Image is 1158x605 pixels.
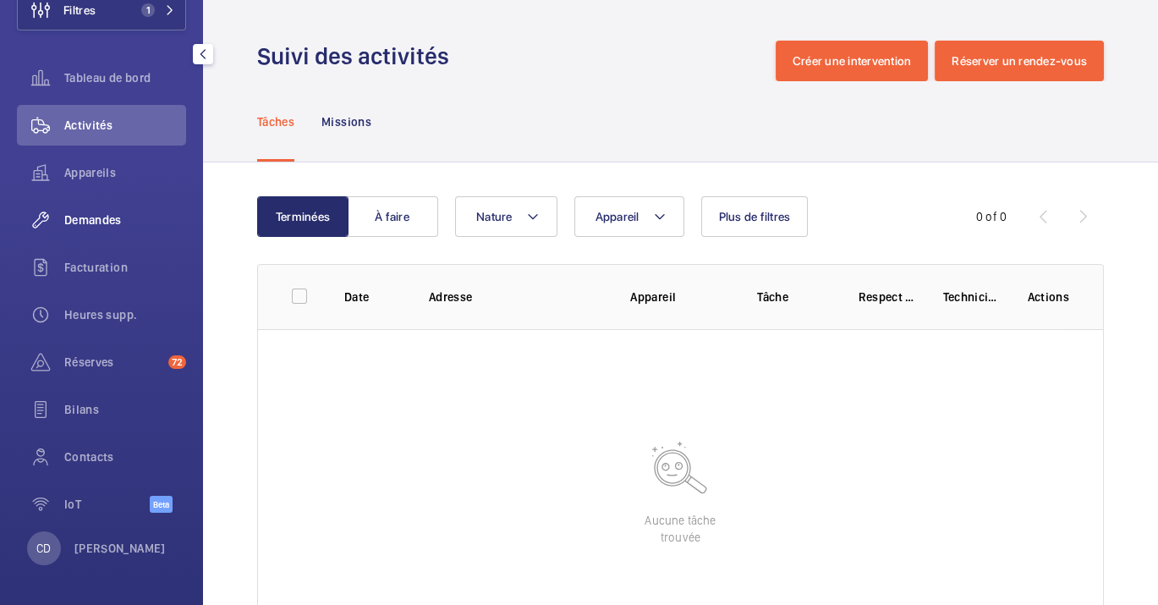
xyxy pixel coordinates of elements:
[168,355,186,369] span: 72
[36,540,51,557] p: CD
[943,289,1001,305] p: Technicien
[455,196,557,237] button: Nature
[64,117,186,134] span: Activités
[344,289,402,305] p: Date
[321,113,371,130] p: Missions
[64,212,186,228] span: Demandes
[476,210,513,223] span: Nature
[150,496,173,513] span: Beta
[64,306,186,323] span: Heures supp.
[64,354,162,371] span: Réserves
[64,69,186,86] span: Tableau de bord
[429,289,603,305] p: Adresse
[64,401,186,418] span: Bilans
[935,41,1104,81] button: Réserver un rendez-vous
[74,540,166,557] p: [PERSON_NAME]
[64,259,186,276] span: Facturation
[776,41,929,81] button: Créer une intervention
[1028,289,1069,305] p: Actions
[141,3,155,17] span: 1
[757,289,831,305] p: Tâche
[64,448,186,465] span: Contacts
[574,196,684,237] button: Appareil
[64,496,150,513] span: IoT
[701,196,809,237] button: Plus de filtres
[257,41,459,72] h1: Suivi des activités
[859,289,916,305] p: Respect délai
[64,164,186,181] span: Appareils
[347,196,438,237] button: À faire
[630,289,730,305] p: Appareil
[257,196,348,237] button: Terminées
[645,512,716,546] p: Aucune tâche trouvée
[719,210,791,223] span: Plus de filtres
[595,210,639,223] span: Appareil
[63,2,96,19] span: Filtres
[257,113,294,130] p: Tâches
[976,208,1007,225] div: 0 of 0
